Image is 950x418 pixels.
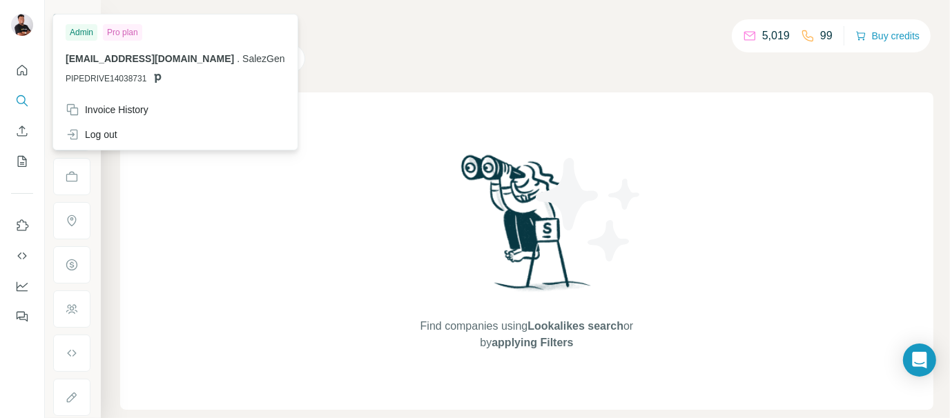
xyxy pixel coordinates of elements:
[11,243,33,268] button: Use Surfe API
[820,28,833,44] p: 99
[855,26,920,46] button: Buy credits
[43,8,99,29] button: Show
[11,119,33,143] button: Enrich CSV
[11,88,33,113] button: Search
[11,213,33,238] button: Use Surfe on LinkedIn
[527,320,623,332] span: Lookalikes search
[66,72,146,85] span: PIPEDRIVE14038731
[416,318,637,351] span: Find companies using or by
[66,53,234,64] span: [EMAIL_ADDRESS][DOMAIN_NAME]
[492,337,573,348] span: applying Filters
[11,274,33,299] button: Dashboard
[11,14,33,36] img: Avatar
[242,53,284,64] span: SalezGen
[11,58,33,83] button: Quick start
[66,24,97,41] div: Admin
[103,24,142,41] div: Pro plan
[455,151,599,305] img: Surfe Illustration - Woman searching with binoculars
[11,304,33,329] button: Feedback
[11,149,33,174] button: My lists
[66,103,148,117] div: Invoice History
[120,17,933,36] h4: Search
[762,28,790,44] p: 5,019
[66,128,117,141] div: Log out
[903,344,936,377] div: Open Intercom Messenger
[237,53,240,64] span: .
[527,148,651,272] img: Surfe Illustration - Stars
